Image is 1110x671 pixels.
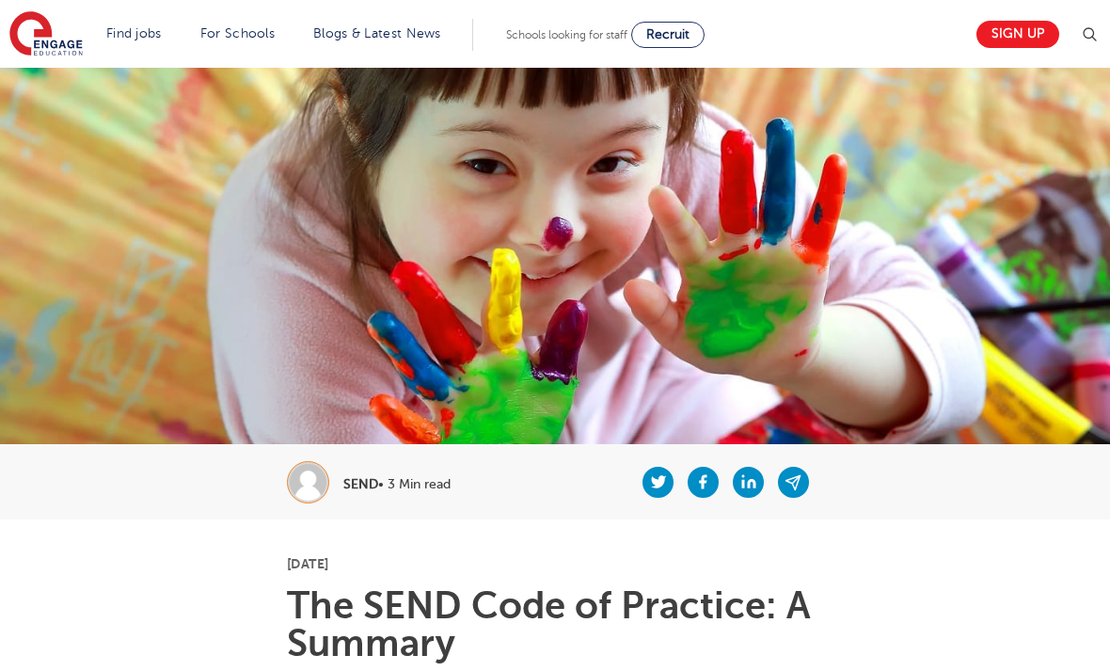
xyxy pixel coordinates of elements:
[313,26,441,40] a: Blogs & Latest News
[646,27,690,41] span: Recruit
[9,11,83,58] img: Engage Education
[287,557,823,570] p: [DATE]
[976,21,1059,48] a: Sign up
[343,478,451,491] p: • 3 Min read
[343,477,378,491] b: SEND
[287,587,823,663] h1: The SEND Code of Practice: A Summary
[631,22,705,48] a: Recruit
[506,28,627,41] span: Schools looking for staff
[106,26,162,40] a: Find jobs
[200,26,275,40] a: For Schools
